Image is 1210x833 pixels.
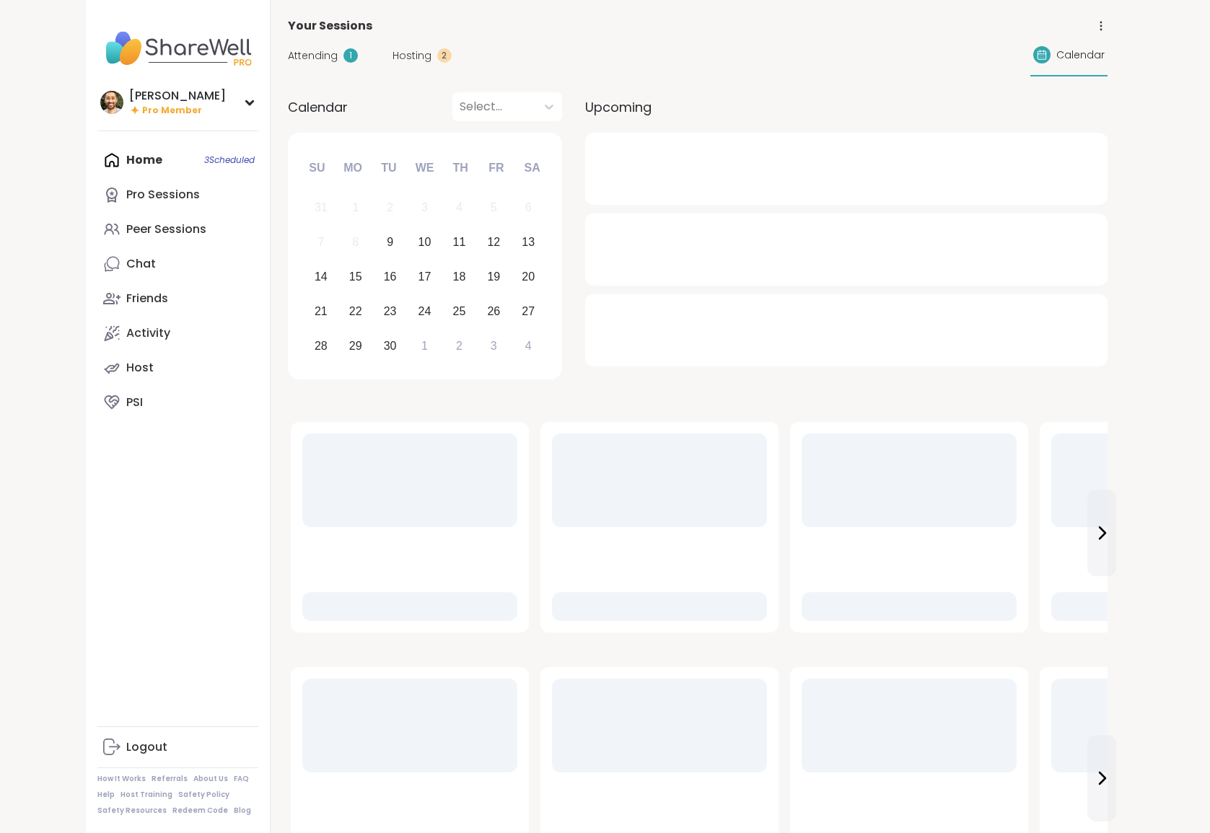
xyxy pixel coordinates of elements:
div: 7 [317,232,324,252]
span: Attending [288,48,338,63]
div: Not available Saturday, September 6th, 2025 [513,193,544,224]
div: 18 [453,267,466,286]
span: Calendar [288,97,348,117]
div: 10 [418,232,431,252]
div: 29 [349,336,362,356]
div: Pro Sessions [126,187,200,203]
div: 25 [453,301,466,321]
div: 2 [387,198,393,217]
div: Choose Monday, September 29th, 2025 [340,330,371,361]
div: 9 [387,232,393,252]
div: Mo [337,152,369,184]
div: Choose Wednesday, September 10th, 2025 [409,227,440,258]
div: Logout [126,739,167,755]
div: month 2025-09 [304,190,545,363]
div: Tu [373,152,405,184]
div: 30 [384,336,397,356]
a: Host Training [120,790,172,800]
div: 31 [315,198,328,217]
div: 20 [522,267,535,286]
div: 16 [384,267,397,286]
a: Peer Sessions [97,212,258,247]
div: 1 [343,48,358,63]
img: brett [100,91,123,114]
div: Choose Thursday, September 25th, 2025 [444,296,475,327]
div: Choose Tuesday, September 16th, 2025 [374,262,405,293]
a: PSI [97,385,258,420]
div: 15 [349,267,362,286]
div: Not available Sunday, September 7th, 2025 [306,227,337,258]
div: Choose Thursday, October 2nd, 2025 [444,330,475,361]
span: Hosting [393,48,431,63]
div: 5 [491,198,497,217]
div: Not available Thursday, September 4th, 2025 [444,193,475,224]
div: 11 [453,232,466,252]
div: 14 [315,267,328,286]
a: Host [97,351,258,385]
a: Chat [97,247,258,281]
div: Choose Monday, September 15th, 2025 [340,262,371,293]
a: Pro Sessions [97,177,258,212]
div: 22 [349,301,362,321]
div: 2 [456,336,462,356]
div: Host [126,360,154,376]
div: 21 [315,301,328,321]
a: Redeem Code [172,806,228,816]
a: Safety Resources [97,806,167,816]
div: 26 [487,301,500,321]
div: 24 [418,301,431,321]
a: Activity [97,316,258,351]
img: ShareWell Nav Logo [97,23,258,74]
div: Fr [481,152,512,184]
div: 1 [352,198,359,217]
div: Not available Monday, September 8th, 2025 [340,227,371,258]
div: Choose Saturday, September 27th, 2025 [513,296,544,327]
a: Friends [97,281,258,316]
div: 8 [352,232,359,252]
a: Help [97,790,115,800]
div: Activity [126,325,170,341]
div: 27 [522,301,535,321]
div: 4 [525,336,532,356]
div: PSI [126,395,143,410]
div: 13 [522,232,535,252]
a: How It Works [97,774,146,784]
div: Choose Saturday, September 20th, 2025 [513,262,544,293]
div: 3 [421,198,428,217]
a: About Us [193,774,228,784]
div: Choose Saturday, October 4th, 2025 [513,330,544,361]
div: 19 [487,267,500,286]
span: Your Sessions [288,17,372,35]
div: Choose Monday, September 22nd, 2025 [340,296,371,327]
div: Not available Tuesday, September 2nd, 2025 [374,193,405,224]
div: Choose Sunday, September 28th, 2025 [306,330,337,361]
div: We [408,152,440,184]
a: Logout [97,730,258,764]
div: 4 [456,198,462,217]
div: 23 [384,301,397,321]
div: Not available Sunday, August 31st, 2025 [306,193,337,224]
div: 12 [487,232,500,252]
div: 1 [421,336,428,356]
div: Choose Thursday, September 18th, 2025 [444,262,475,293]
div: Choose Friday, September 26th, 2025 [478,296,509,327]
div: Choose Saturday, September 13th, 2025 [513,227,544,258]
div: [PERSON_NAME] [129,88,226,104]
div: Choose Wednesday, September 24th, 2025 [409,296,440,327]
div: Th [444,152,476,184]
div: Choose Wednesday, October 1st, 2025 [409,330,440,361]
a: FAQ [234,774,249,784]
div: Chat [126,256,156,272]
div: Su [301,152,333,184]
div: Sa [516,152,548,184]
div: Choose Friday, September 12th, 2025 [478,227,509,258]
div: Choose Tuesday, September 30th, 2025 [374,330,405,361]
div: Choose Wednesday, September 17th, 2025 [409,262,440,293]
div: Not available Wednesday, September 3rd, 2025 [409,193,440,224]
div: Choose Tuesday, September 9th, 2025 [374,227,405,258]
div: 6 [525,198,532,217]
span: Pro Member [142,105,202,117]
span: Upcoming [585,97,652,117]
div: Peer Sessions [126,221,206,237]
div: Choose Sunday, September 14th, 2025 [306,262,337,293]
